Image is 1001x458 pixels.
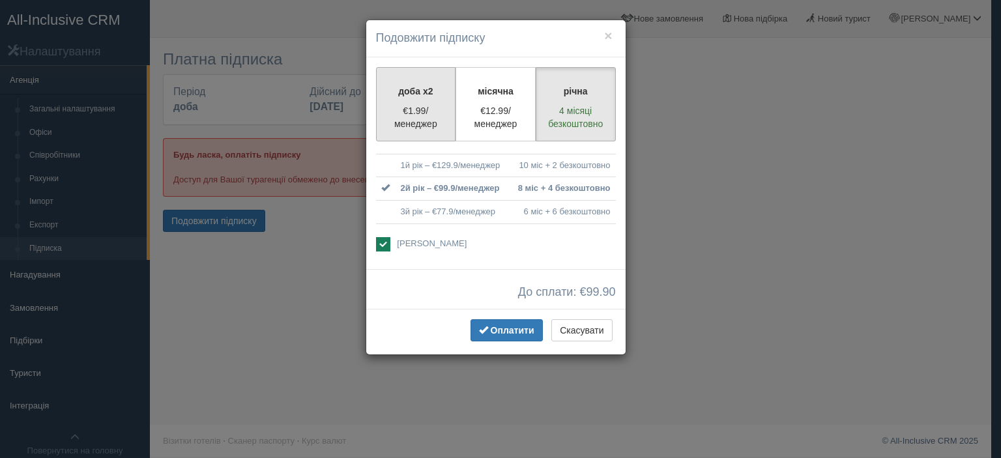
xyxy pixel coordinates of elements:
span: 99.90 [586,285,615,298]
p: річна [544,85,607,98]
td: 10 міс + 2 безкоштовно [509,154,615,177]
p: €1.99/менеджер [384,104,448,130]
button: Оплатити [471,319,543,341]
p: 4 місяці безкоштовно [544,104,607,130]
span: Оплатити [491,325,534,336]
button: Скасувати [551,319,612,341]
h4: Подовжити підписку [376,30,616,47]
p: €12.99/менеджер [464,104,527,130]
td: 1й рік – €129.9/менеджер [396,154,510,177]
p: місячна [464,85,527,98]
td: 8 міс + 4 безкоштовно [509,177,615,201]
p: доба x2 [384,85,448,98]
td: 3й рік – €77.9/менеджер [396,200,510,223]
span: [PERSON_NAME] [397,238,467,248]
button: × [604,29,612,42]
td: 6 міс + 6 безкоштовно [509,200,615,223]
td: 2й рік – €99.9/менеджер [396,177,510,201]
span: До сплати: € [518,286,616,299]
